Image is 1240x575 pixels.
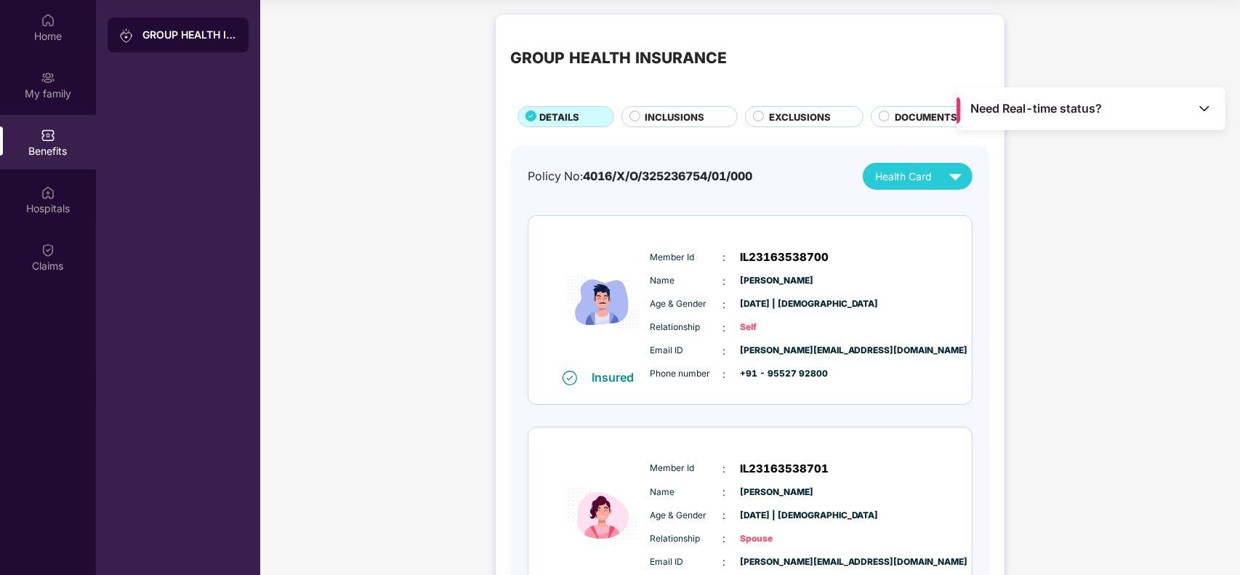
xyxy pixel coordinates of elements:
img: svg+xml;base64,PHN2ZyBpZD0iQ2xhaW0iIHhtbG5zPSJodHRwOi8vd3d3LnczLm9yZy8yMDAwL3N2ZyIgd2lkdGg9IjIwIi... [41,243,55,257]
span: EXCLUSIONS [769,110,831,124]
span: Health Card [875,169,932,185]
span: [PERSON_NAME] [740,486,813,499]
img: svg+xml;base64,PHN2ZyBpZD0iQmVuZWZpdHMiIHhtbG5zPSJodHRwOi8vd3d3LnczLm9yZy8yMDAwL3N2ZyIgd2lkdGg9Ij... [41,128,55,142]
span: IL23163538701 [740,460,829,478]
img: svg+xml;base64,PHN2ZyBpZD0iSG9tZSIgeG1sbnM9Imh0dHA6Ly93d3cudzMub3JnLzIwMDAvc3ZnIiB3aWR0aD0iMjAiIG... [41,13,55,28]
img: icon [559,235,646,369]
span: Email ID [650,555,722,569]
span: +91 - 95527 92800 [740,367,813,381]
span: Spouse [740,532,813,546]
span: DOCUMENTS [895,110,957,124]
img: svg+xml;base64,PHN2ZyB4bWxucz0iaHR0cDovL3d3dy53My5vcmcvMjAwMC9zdmciIHZpZXdCb3g9IjAgMCAyNCAyNCIgd2... [943,164,968,189]
span: Self [740,321,813,334]
span: Email ID [650,344,722,358]
span: Need Real-time status? [970,101,1102,116]
div: GROUP HEALTH INSURANCE [142,28,237,42]
span: [PERSON_NAME][EMAIL_ADDRESS][DOMAIN_NAME] [740,344,813,358]
span: [DATE] | [DEMOGRAPHIC_DATA] [740,509,813,523]
span: Phone number [650,367,722,381]
div: GROUP HEALTH INSURANCE [510,47,727,71]
span: [DATE] | [DEMOGRAPHIC_DATA] [740,297,813,311]
img: Toggle Icon [1197,101,1212,116]
span: Member Id [650,462,722,475]
span: : [722,531,725,547]
span: DETAILS [539,110,579,124]
span: IL23163538700 [740,249,829,266]
span: Relationship [650,321,722,334]
span: Age & Gender [650,297,722,311]
img: svg+xml;base64,PHN2ZyB4bWxucz0iaHR0cDovL3d3dy53My5vcmcvMjAwMC9zdmciIHdpZHRoPSIxNiIgaGVpZ2h0PSIxNi... [563,371,577,385]
div: Policy No: [528,167,752,185]
span: : [722,461,725,477]
span: [PERSON_NAME] [740,274,813,288]
span: [PERSON_NAME][EMAIL_ADDRESS][DOMAIN_NAME] [740,555,813,569]
span: : [722,484,725,500]
span: : [722,249,725,265]
img: svg+xml;base64,PHN2ZyB3aWR0aD0iMjAiIGhlaWdodD0iMjAiIHZpZXdCb3g9IjAgMCAyMCAyMCIgZmlsbD0ibm9uZSIgeG... [41,71,55,85]
span: Name [650,486,722,499]
span: Relationship [650,532,722,546]
span: Member Id [650,251,722,265]
span: 4016/X/O/325236754/01/000 [583,169,752,183]
span: Name [650,274,722,288]
span: : [722,507,725,523]
img: svg+xml;base64,PHN2ZyB3aWR0aD0iMjAiIGhlaWdodD0iMjAiIHZpZXdCb3g9IjAgMCAyMCAyMCIgZmlsbD0ibm9uZSIgeG... [119,28,134,43]
span: : [722,320,725,336]
span: INCLUSIONS [645,110,705,124]
span: : [722,366,725,382]
span: Age & Gender [650,509,722,523]
span: : [722,273,725,289]
div: Insured [592,370,643,385]
span: : [722,343,725,359]
img: svg+xml;base64,PHN2ZyBpZD0iSG9zcGl0YWxzIiB4bWxucz0iaHR0cDovL3d3dy53My5vcmcvMjAwMC9zdmciIHdpZHRoPS... [41,185,55,200]
button: Health Card [863,163,973,190]
span: : [722,554,725,570]
span: : [722,297,725,313]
